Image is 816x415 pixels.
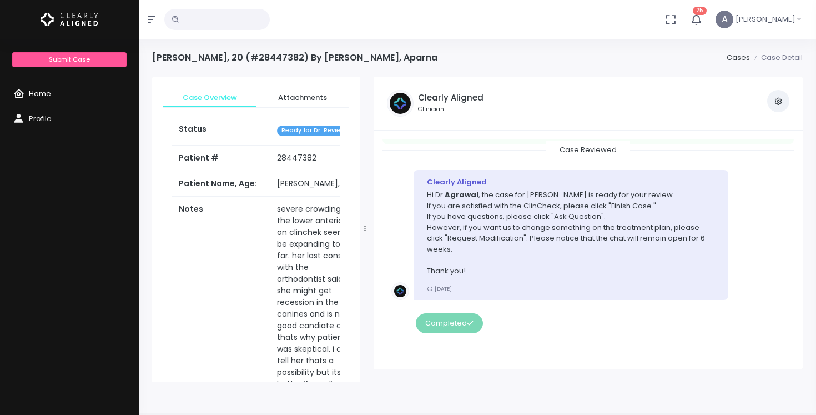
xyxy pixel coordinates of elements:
th: Status [172,117,270,145]
small: Clinician [418,105,483,114]
a: Submit Case [12,52,126,67]
span: [PERSON_NAME] [736,14,795,25]
span: Case Overview [172,92,247,103]
span: Case Reviewed [546,141,630,158]
span: Submit Case [49,55,90,64]
span: Home [29,88,51,99]
th: Patient Name, Age: [172,171,270,197]
p: Hi Dr. , the case for [PERSON_NAME] is ready for your review. If you are satisfied with the ClinC... [427,189,715,276]
div: scrollable content [152,77,360,382]
h4: [PERSON_NAME], 20 (#28447382) By [PERSON_NAME], Aparna [152,52,437,63]
a: Cases [727,52,750,63]
span: Attachments [265,92,340,103]
li: Case Detail [750,52,803,63]
div: scrollable content [382,139,794,358]
span: A [716,11,733,28]
h5: Clearly Aligned [418,93,483,103]
span: Profile [29,113,52,124]
b: Agrawal [445,189,478,200]
th: Notes [172,197,270,409]
span: Ready for Dr. Review [277,126,350,136]
img: Logo Horizontal [41,8,98,31]
div: Clearly Aligned [427,177,715,188]
span: 25 [693,7,707,15]
td: severe crowding. the lower anteriors on clinchek seem to be expanding too far. her last consult w... [270,197,365,409]
th: Patient # [172,145,270,171]
small: [DATE] [427,285,452,292]
td: 28447382 [270,146,365,171]
td: [PERSON_NAME], 20 [270,171,365,197]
